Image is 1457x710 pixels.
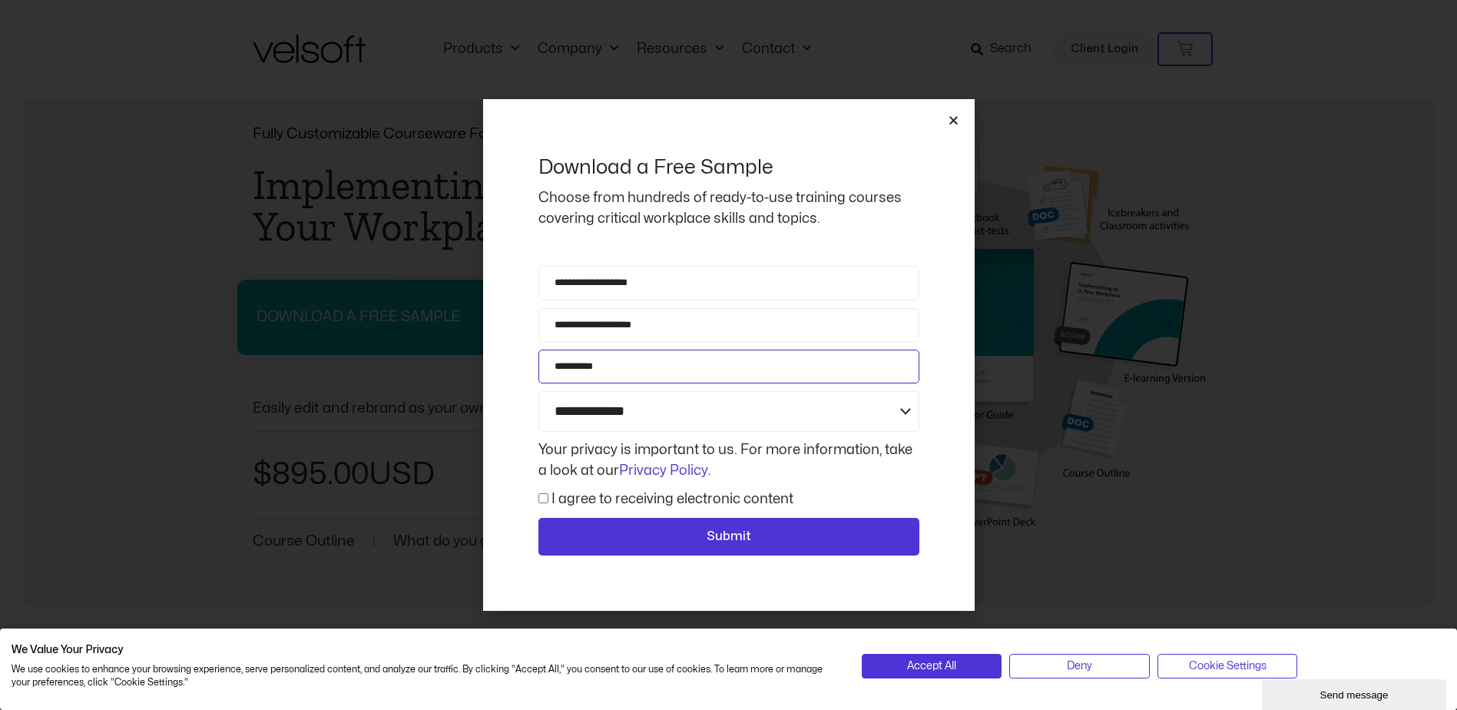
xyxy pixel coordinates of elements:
div: Your privacy is important to us. For more information, take a look at our . [535,440,923,481]
p: Choose from hundreds of ready-to-use training courses covering critical workplace skills and topics. [538,187,919,229]
button: Accept all cookies [862,654,1002,678]
span: Submit [707,527,751,547]
a: Close [948,114,959,126]
p: We use cookies to enhance your browsing experience, serve personalized content, and analyze our t... [12,663,839,689]
button: Submit [538,518,919,556]
span: Deny [1067,658,1092,675]
label: I agree to receiving electronic content [551,493,793,506]
iframe: chat widget [1262,676,1449,710]
a: Privacy Policy [619,464,708,477]
h2: We Value Your Privacy [12,643,839,657]
span: Accept All [907,658,956,675]
h2: Download a Free Sample [538,154,919,181]
button: Deny all cookies [1009,654,1150,678]
span: Cookie Settings [1189,658,1267,675]
button: Adjust cookie preferences [1157,654,1298,678]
